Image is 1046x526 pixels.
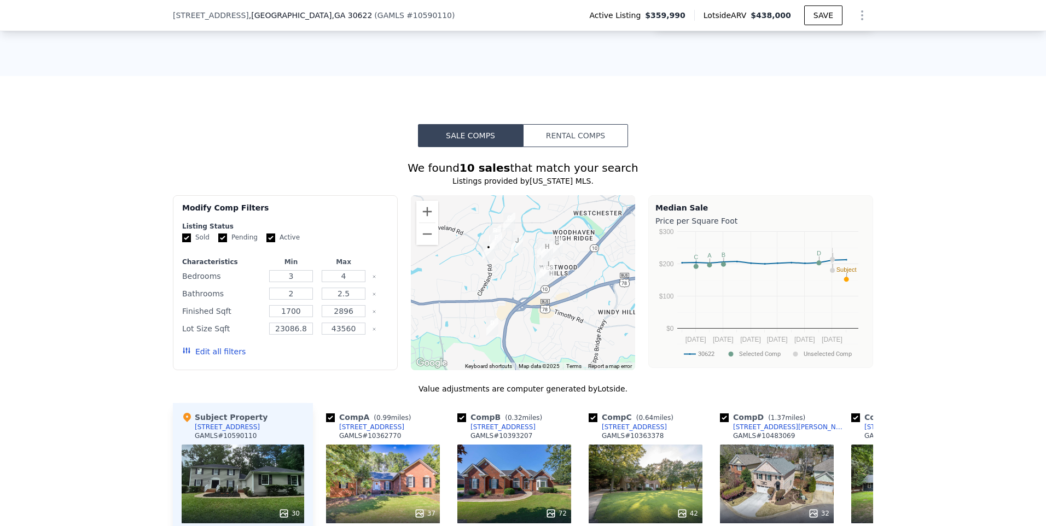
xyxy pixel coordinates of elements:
a: [STREET_ADDRESS][PERSON_NAME] [720,423,847,431]
div: 125 New Haven Dr [543,259,555,277]
text: A [707,252,712,259]
text: [DATE] [794,336,815,343]
div: Modify Comp Filters [182,202,388,222]
div: We found that match your search [173,160,873,176]
span: ( miles) [369,414,415,422]
div: GAMLS # 10363378 [602,431,664,440]
a: [STREET_ADDRESS] [326,423,404,431]
span: [STREET_ADDRESS] [173,10,249,21]
span: 1.37 [771,414,786,422]
button: Rental Comps [523,124,628,147]
div: 190 W Huntington Rd [490,232,502,251]
text: $300 [659,228,674,236]
text: I [832,247,833,253]
div: Value adjustments are computer generated by Lotside . [173,383,873,394]
text: [DATE] [740,336,761,343]
button: Sale Comps [418,124,523,147]
div: [STREET_ADDRESS] [470,423,536,431]
div: Listing Status [182,222,388,231]
span: ( miles) [632,414,678,422]
div: Min [267,258,315,266]
text: C [694,254,698,260]
span: $359,990 [645,10,685,21]
div: GAMLS # 10566848 [864,431,926,440]
span: Lotside ARV [704,10,751,21]
div: 471 Chesterfield Rd [503,213,515,231]
div: GAMLS # 10362770 [339,431,401,440]
span: ( miles) [764,414,810,422]
span: # 10590110 [406,11,452,20]
text: [DATE] [767,336,788,343]
div: 400 Providence Rd [551,237,563,256]
text: [DATE] [685,336,706,343]
div: 187 Covington Pl [486,318,498,336]
div: [STREET_ADDRESS][PERSON_NAME] [864,423,978,431]
text: Subject [836,266,857,273]
button: Clear [372,327,376,331]
span: GAMLS [377,11,404,20]
div: 500 Cleveland Rd [483,242,495,260]
div: 652 Chesterfield Rd [489,225,501,244]
button: SAVE [804,5,842,25]
input: Pending [218,233,227,242]
div: Lot Size Sqft [182,321,263,336]
span: ( miles) [501,414,547,422]
button: Clear [372,274,376,279]
button: Clear [372,292,376,296]
label: Active [266,233,300,242]
label: Pending [218,233,258,242]
span: , [GEOGRAPHIC_DATA] [249,10,373,21]
input: Sold [182,233,191,242]
text: [DATE] [713,336,734,343]
div: ( ) [374,10,455,21]
img: Google [414,356,450,370]
div: Comp D [720,412,810,423]
div: A chart. [655,229,866,365]
text: D [817,250,821,256]
div: Characteristics [182,258,263,266]
div: GAMLS # 10590110 [195,431,257,440]
text: $0 [666,325,674,332]
label: Sold [182,233,210,242]
button: Show Options [851,4,873,26]
div: Comp E [851,412,940,423]
div: [STREET_ADDRESS] [195,423,260,431]
div: 212 Huntington Shoals Dr [511,235,523,254]
div: Comp C [589,412,678,423]
div: 37 [414,508,435,519]
span: 0.32 [508,414,522,422]
div: 32 [808,508,829,519]
div: Max [319,258,368,266]
div: Subject Property [182,412,268,423]
button: Zoom out [416,223,438,245]
span: , GA 30622 [332,11,372,20]
div: 450 River Bottom Rd [541,241,553,260]
span: 0.64 [638,414,653,422]
div: GAMLS # 10393207 [470,431,532,440]
div: 30 [278,508,300,519]
a: [STREET_ADDRESS][PERSON_NAME] [851,423,978,431]
button: Clear [372,309,376,314]
strong: 10 sales [460,161,510,174]
input: Active [266,233,275,242]
div: Listings provided by [US_STATE] MLS . [173,176,873,186]
a: Open this area in Google Maps (opens a new window) [414,356,450,370]
text: 30622 [698,350,714,358]
span: 0.99 [376,414,391,422]
text: [DATE] [822,336,842,343]
div: Bathrooms [182,286,263,301]
text: Selected Comp [739,350,781,358]
button: Zoom in [416,201,438,223]
div: [STREET_ADDRESS][PERSON_NAME] [733,423,847,431]
div: Finished Sqft [182,303,263,319]
a: [STREET_ADDRESS] [589,423,667,431]
div: [STREET_ADDRESS] [339,423,404,431]
div: Comp A [326,412,415,423]
div: Price per Square Foot [655,213,866,229]
div: [STREET_ADDRESS] [602,423,667,431]
div: Median Sale [655,202,866,213]
div: 72 [545,508,567,519]
div: 123 Norman Way [536,265,548,283]
button: Edit all filters [182,346,246,357]
span: Map data ©2025 [519,363,560,369]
